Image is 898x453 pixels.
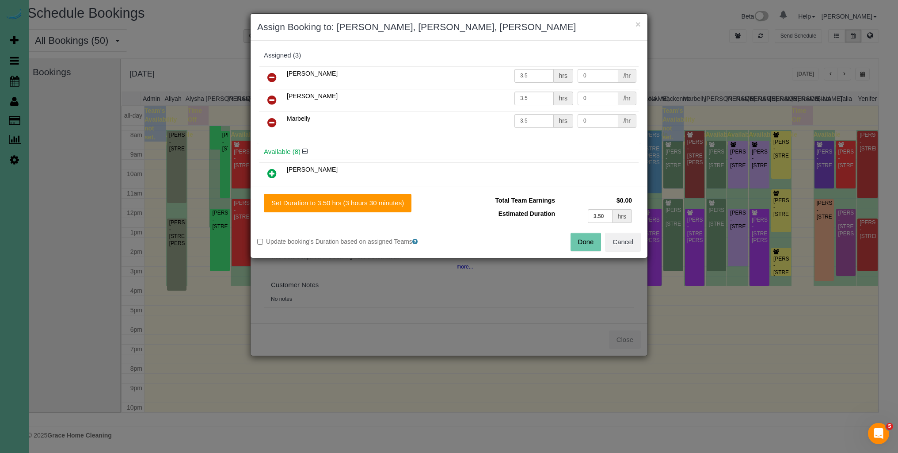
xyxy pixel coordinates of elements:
[605,233,641,251] button: Cancel
[618,114,636,128] div: /hr
[554,69,573,83] div: hrs
[554,92,573,105] div: hrs
[635,19,641,29] button: ×
[264,194,411,212] button: Set Duration to 3.50 hrs (3 hours 30 minutes)
[554,114,573,128] div: hrs
[287,115,310,122] span: Marbelly
[557,194,634,207] td: $0.00
[868,423,889,444] iframe: Intercom live chat
[886,423,893,430] span: 5
[264,148,634,156] h4: Available (8)
[287,70,338,77] span: [PERSON_NAME]
[257,20,641,34] h3: Assign Booking to: [PERSON_NAME], [PERSON_NAME], [PERSON_NAME]
[287,166,338,173] span: [PERSON_NAME]
[618,69,636,83] div: /hr
[498,210,555,217] span: Estimated Duration
[257,239,263,245] input: Update booking's Duration based on assigned Teams
[456,194,557,207] td: Total Team Earnings
[264,52,634,59] div: Assigned (3)
[571,233,601,251] button: Done
[613,209,632,223] div: hrs
[618,92,636,105] div: /hr
[287,92,338,100] span: [PERSON_NAME]
[257,237,442,246] label: Update booking's Duration based on assigned Teams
